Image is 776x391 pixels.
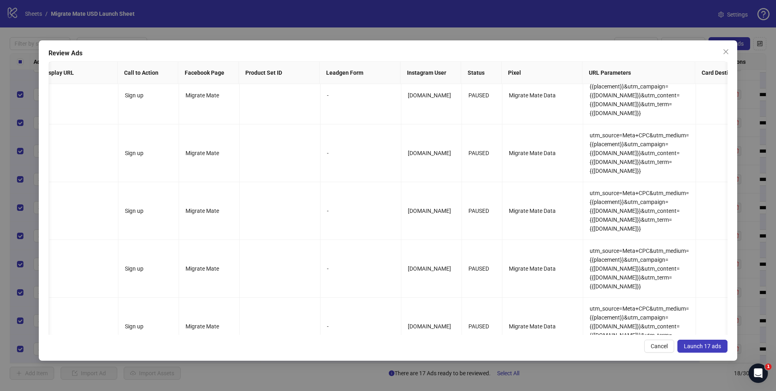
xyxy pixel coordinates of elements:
[509,149,576,158] div: Migrate Mate Data
[677,340,727,353] button: Launch 17 ads
[509,322,576,331] div: Migrate Mate Data
[468,150,489,156] span: PAUSED
[327,91,394,100] div: -
[408,322,455,331] div: [DOMAIN_NAME]
[408,206,455,215] div: [DOMAIN_NAME]
[186,91,233,100] div: Migrate Mate
[125,265,143,272] span: Sign up
[684,343,721,349] span: Launch 17 ads
[327,206,394,215] div: -
[186,264,233,273] div: Migrate Mate
[765,364,772,370] span: 1
[590,248,689,290] span: utm_source=Meta+CPC&utm_medium={{placement}}&utm_campaign={{[DOMAIN_NAME]}}&utm_content={{[DOMAIN...
[644,340,674,353] button: Cancel
[582,62,695,84] th: URL Parameters
[590,305,689,347] span: utm_source=Meta+CPC&utm_medium={{placement}}&utm_campaign={{[DOMAIN_NAME]}}&utm_content={{[DOMAIN...
[509,206,576,215] div: Migrate Mate Data
[408,264,455,273] div: [DOMAIN_NAME]
[178,62,239,84] th: Facebook Page
[186,322,233,331] div: Migrate Mate
[125,150,143,156] span: Sign up
[590,74,689,116] span: utm_source=Meta+CPC&utm_medium={{placement}}&utm_campaign={{[DOMAIN_NAME]}}&utm_content={{[DOMAIN...
[408,91,455,100] div: [DOMAIN_NAME]
[749,364,768,383] iframe: Intercom live chat
[118,62,178,84] th: Call to Action
[125,323,143,330] span: Sign up
[590,190,689,232] span: utm_source=Meta+CPC&utm_medium={{placement}}&utm_campaign={{[DOMAIN_NAME]}}&utm_content={{[DOMAIN...
[186,206,233,215] div: Migrate Mate
[327,149,394,158] div: -
[695,62,776,84] th: Card Destination URLs
[502,62,582,84] th: Pixel
[590,132,689,174] span: utm_source=Meta+CPC&utm_medium={{placement}}&utm_campaign={{[DOMAIN_NAME]}}&utm_content={{[DOMAIN...
[125,208,143,214] span: Sign up
[48,48,727,58] div: Review Ads
[186,149,233,158] div: Migrate Mate
[401,62,461,84] th: Instagram User
[468,323,489,330] span: PAUSED
[719,45,732,58] button: Close
[320,62,401,84] th: Leadgen Form
[468,92,489,99] span: PAUSED
[461,62,502,84] th: Status
[509,91,576,100] div: Migrate Mate Data
[723,48,729,55] span: close
[408,149,455,158] div: [DOMAIN_NAME]
[327,264,394,273] div: -
[468,265,489,272] span: PAUSED
[125,92,143,99] span: Sign up
[468,208,489,214] span: PAUSED
[37,62,118,84] th: Display URL
[509,264,576,273] div: Migrate Mate Data
[651,343,668,349] span: Cancel
[327,322,394,331] div: -
[239,62,320,84] th: Product Set ID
